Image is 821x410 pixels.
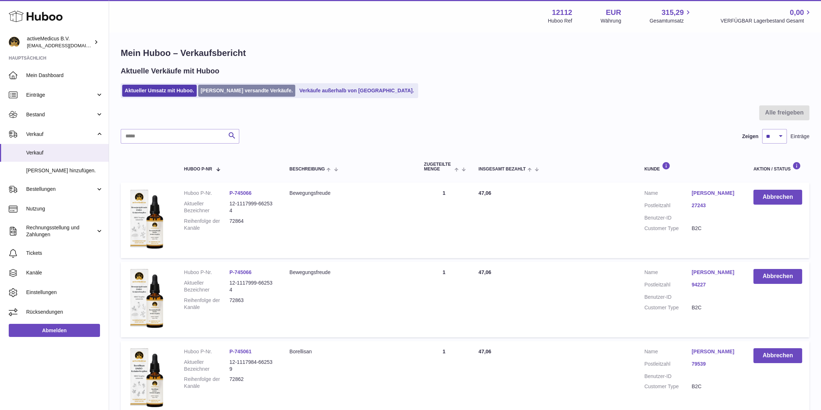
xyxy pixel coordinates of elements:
a: Aktueller Umsatz mit Huboo. [122,85,197,97]
dd: 12-1117984-662539 [229,359,275,373]
strong: EUR [606,8,621,17]
a: P-745061 [229,349,252,354]
span: [PERSON_NAME] hinzufügen. [26,167,103,174]
dd: B2C [692,304,739,311]
a: 94227 [692,281,739,288]
dd: 72864 [229,218,275,232]
a: 27243 [692,202,739,209]
img: 121121686904219.png [128,269,164,328]
a: 0,00 VERFÜGBAR Lagerbestand Gesamt [720,8,812,24]
a: [PERSON_NAME] [692,190,739,197]
dd: B2C [692,225,739,232]
span: 47,06 [478,349,491,354]
a: P-745066 [229,190,252,196]
dt: Reihenfolge der Kanäle [184,297,229,311]
span: Einstellungen [26,289,103,296]
a: [PERSON_NAME] [692,348,739,355]
dt: Customer Type [644,225,692,232]
div: Borellisan [289,348,409,355]
dt: Huboo P-Nr. [184,348,229,355]
dt: Reihenfolge der Kanäle [184,376,229,390]
a: 315,29 Gesamtumsatz [649,8,692,24]
span: Beschreibung [289,167,325,172]
span: Rücksendungen [26,309,103,315]
span: 315,29 [661,8,684,17]
button: Abbrechen [753,348,802,363]
span: Einträge [790,133,809,140]
img: info@activemedicus.com [9,37,20,48]
div: Währung [601,17,621,24]
div: Bewegungsfreude [289,269,409,276]
div: activeMedicus B.V. [27,35,92,49]
span: Kanäle [26,269,103,276]
dt: Postleitzahl [644,202,692,211]
a: [PERSON_NAME] [692,269,739,276]
dd: 72863 [229,297,275,311]
label: Zeigen [742,133,758,140]
div: Kunde [644,162,739,172]
div: Aktion / Status [753,162,802,172]
div: Bewegungsfreude [289,190,409,197]
dd: 12-1117999-662534 [229,200,275,214]
dt: Huboo P-Nr. [184,269,229,276]
dt: Benutzer-ID [644,294,692,301]
span: 0,00 [790,8,804,17]
span: Tickets [26,250,103,257]
dt: Customer Type [644,383,692,390]
a: 79539 [692,361,739,367]
span: 47,06 [478,269,491,275]
dt: Aktueller Bezeichner [184,359,229,373]
span: Gesamtumsatz [649,17,692,24]
span: Bestellungen [26,186,96,193]
dt: Name [644,348,692,357]
span: [EMAIL_ADDRESS][DOMAIN_NAME] [27,43,107,48]
button: Abbrechen [753,190,802,205]
td: 1 [417,182,471,258]
span: Insgesamt bezahlt [478,167,526,172]
span: ZUGETEILTE Menge [424,162,453,172]
span: Nutzung [26,205,103,212]
h1: Mein Huboo – Verkaufsbericht [121,47,809,59]
dt: Reihenfolge der Kanäle [184,218,229,232]
div: Huboo Ref [548,17,572,24]
td: 1 [417,262,471,337]
a: Verkäufe außerhalb von [GEOGRAPHIC_DATA]. [297,85,416,97]
span: 47,06 [478,190,491,196]
span: Rechnungsstellung und Zahlungen [26,224,96,238]
dt: Benutzer-ID [644,373,692,380]
dt: Name [644,269,692,278]
img: 121121686904219.png [128,190,164,249]
dt: Aktueller Bezeichner [184,280,229,293]
a: P-745066 [229,269,252,275]
span: Bestand [26,111,96,118]
dt: Huboo P-Nr. [184,190,229,197]
strong: 12112 [552,8,572,17]
dt: Postleitzahl [644,281,692,290]
a: Abmelden [9,324,100,337]
dd: 12-1117999-662534 [229,280,275,293]
dt: Aktueller Bezeichner [184,200,229,214]
span: Verkauf [26,131,96,138]
a: [PERSON_NAME] versandte Verkäufe. [198,85,296,97]
dt: Postleitzahl [644,361,692,369]
span: Huboo P-Nr [184,167,212,172]
dt: Customer Type [644,304,692,311]
h2: Aktuelle Verkäufe mit Huboo [121,66,219,76]
button: Abbrechen [753,269,802,284]
span: VERFÜGBAR Lagerbestand Gesamt [720,17,812,24]
dt: Name [644,190,692,198]
span: Verkauf [26,149,103,156]
span: Einträge [26,92,96,99]
img: 121121686904433.png [128,348,164,407]
dd: 72862 [229,376,275,390]
dd: B2C [692,383,739,390]
dt: Benutzer-ID [644,214,692,221]
span: Mein Dashboard [26,72,103,79]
